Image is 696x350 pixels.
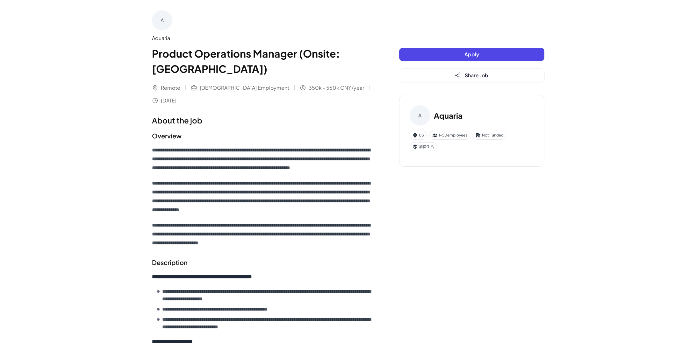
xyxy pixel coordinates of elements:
div: A [152,10,172,31]
div: US [410,131,427,140]
div: 消费生活 [410,142,437,151]
span: Apply [464,51,479,58]
span: 350k - 560k CNY/year [309,84,364,92]
h2: Overview [152,131,374,141]
span: Remote [161,84,180,92]
h2: Description [152,258,374,267]
div: Not Funded [473,131,506,140]
span: [DATE] [161,97,176,104]
span: [DEMOGRAPHIC_DATA] Employment [200,84,289,92]
h1: About the job [152,115,374,126]
button: Share Job [399,69,544,82]
h1: Product Operations Manager (Onsite: [GEOGRAPHIC_DATA]) [152,46,374,76]
h3: Aquaria [434,110,463,121]
button: Apply [399,48,544,61]
div: 1-50 employees [429,131,470,140]
div: A [410,105,430,126]
span: Share Job [465,72,488,79]
div: Aquaria [152,34,374,42]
